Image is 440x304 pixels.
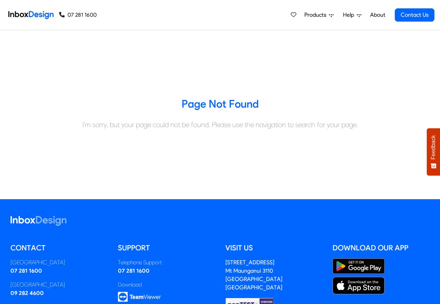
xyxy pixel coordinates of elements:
[333,277,385,294] img: Apple App Store
[118,258,215,267] div: Telephone Support
[343,11,357,19] span: Help
[395,8,434,22] a: Contact Us
[427,128,440,176] button: Feedback - Show survey
[225,259,282,291] a: [STREET_ADDRESS]Mt Maunganui 3110[GEOGRAPHIC_DATA][GEOGRAPHIC_DATA]
[10,267,42,274] a: 07 281 1600
[118,243,215,253] h5: Support
[10,290,44,296] a: 09 282 4600
[333,243,430,253] h5: Download our App
[5,97,435,111] h3: Page Not Found
[340,8,364,22] a: Help
[225,243,322,253] h5: Visit us
[10,281,107,289] div: [GEOGRAPHIC_DATA]
[10,243,107,253] h5: Contact
[10,258,107,267] div: [GEOGRAPHIC_DATA]
[59,11,97,19] a: 07 281 1600
[225,259,282,291] address: [STREET_ADDRESS] Mt Maunganui 3110 [GEOGRAPHIC_DATA] [GEOGRAPHIC_DATA]
[304,11,329,19] span: Products
[118,292,161,302] img: logo_teamviewer.svg
[368,8,387,22] a: About
[10,216,66,226] img: logo_inboxdesign_white.svg
[333,258,385,274] img: Google Play Store
[5,119,435,130] div: I'm sorry, but your page could not be found. Please use the navigation to search for your page.
[430,135,437,159] span: Feedback
[302,8,336,22] a: Products
[118,281,215,289] div: Download
[118,267,150,274] a: 07 281 1600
